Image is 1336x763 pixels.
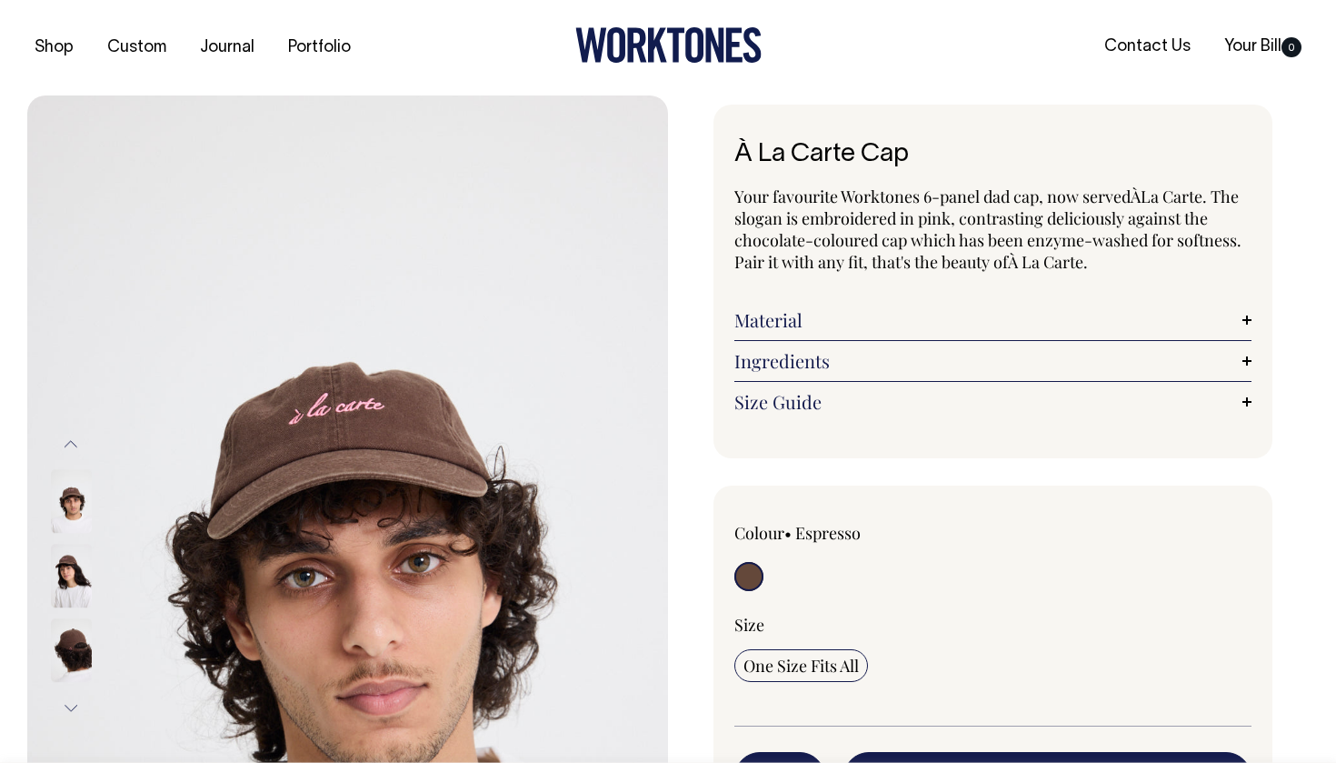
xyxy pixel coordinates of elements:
[734,614,1251,636] div: Size
[1131,186,1141,207] span: À
[743,655,859,677] span: One Size Fits All
[57,424,85,465] button: Previous
[193,33,262,63] a: Journal
[795,522,861,544] label: Espresso
[27,33,81,63] a: Shop
[734,522,942,544] div: Colour
[734,649,868,682] input: One Size Fits All
[734,391,1251,413] a: Size Guide
[734,309,1251,331] a: Material
[1281,37,1301,57] span: 0
[51,470,92,534] img: espresso
[100,33,174,63] a: Custom
[1217,32,1309,62] a: Your Bill0
[1097,32,1198,62] a: Contact Us
[734,229,1241,273] span: nzyme-washed for softness. Pair it with any fit, that's the beauty of À La Carte.
[51,545,92,608] img: espresso
[784,522,792,544] span: •
[734,186,1251,273] p: Your favourite Worktones 6-panel dad cap, now served La Carte. The slogan is embroidered in pink,...
[281,33,358,63] a: Portfolio
[51,619,92,683] img: espresso
[734,350,1251,372] a: Ingredients
[734,141,1251,169] h1: À La Carte Cap
[57,688,85,729] button: Next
